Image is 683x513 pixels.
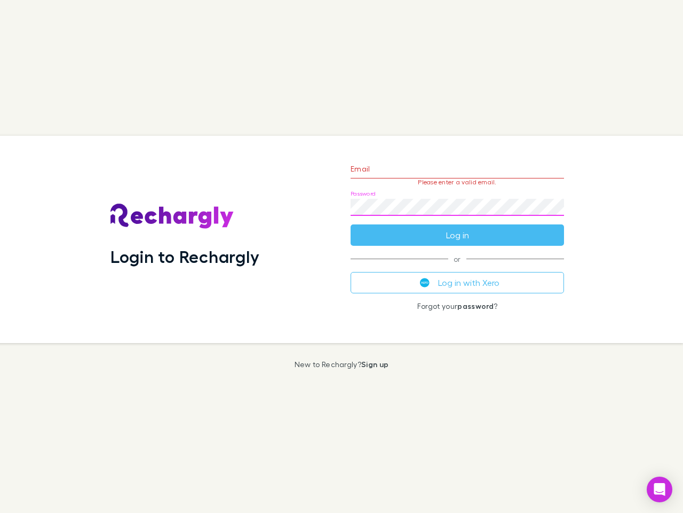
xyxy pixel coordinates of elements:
[420,278,430,287] img: Xero's logo
[295,360,389,369] p: New to Rechargly?
[647,477,672,502] div: Open Intercom Messenger
[361,360,388,369] a: Sign up
[351,178,564,186] p: Please enter a valid email.
[351,272,564,293] button: Log in with Xero
[110,204,234,229] img: Rechargly's Logo
[351,190,376,198] label: Password
[351,259,564,259] span: or
[351,224,564,246] button: Log in
[110,246,259,267] h1: Login to Rechargly
[457,301,494,310] a: password
[351,302,564,310] p: Forgot your ?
